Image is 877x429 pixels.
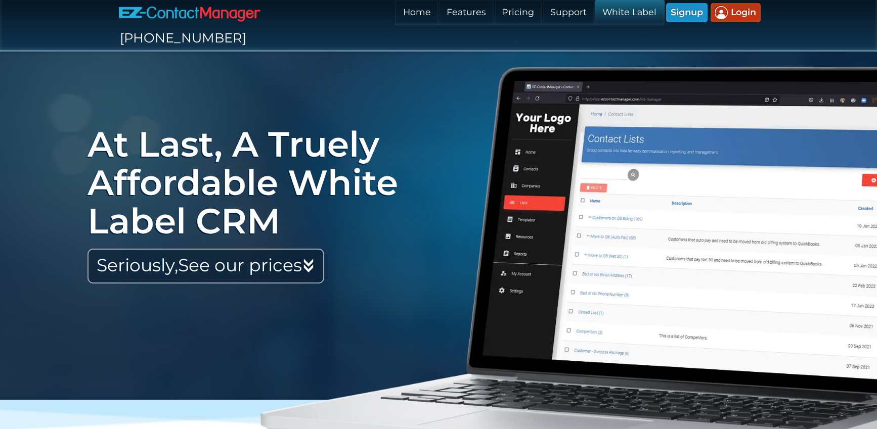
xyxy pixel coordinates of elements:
[119,6,260,22] img: EZ-ContactManager
[711,3,761,22] a: Login
[87,249,324,284] a: Seriously,See our prices
[120,31,246,45] span: [PHONE_NUMBER]
[666,3,707,22] a: Signup
[97,256,178,275] m-h: Seriously,
[87,126,421,242] h1: At Last, A Truely Affordable White Label CRM
[302,259,315,272] img: doubleDownArrow.svg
